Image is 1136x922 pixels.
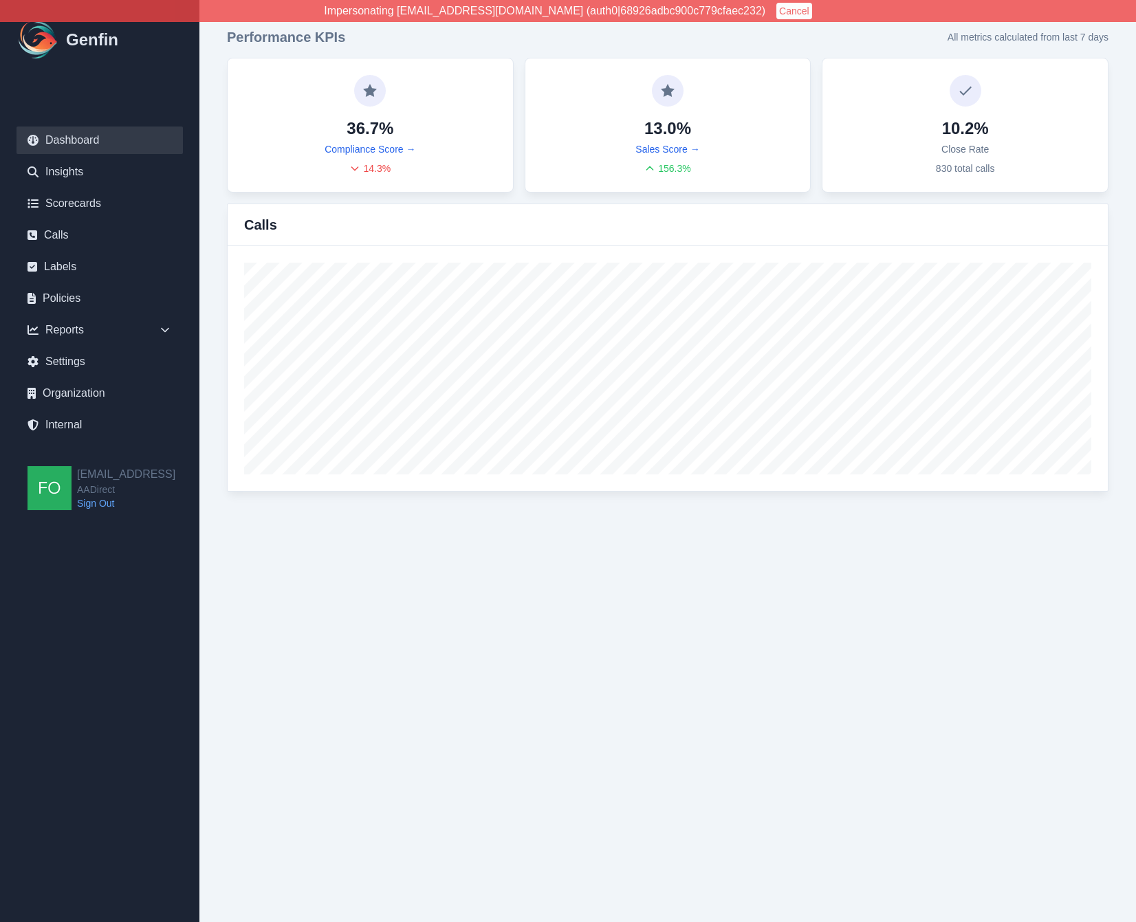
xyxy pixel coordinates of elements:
[635,142,699,156] a: Sales Score →
[936,162,995,175] p: 830 total calls
[17,411,183,439] a: Internal
[77,483,175,496] span: AADirect
[17,190,183,217] a: Scorecards
[17,158,183,186] a: Insights
[17,253,183,281] a: Labels
[644,118,691,140] h4: 13.0%
[17,127,183,154] a: Dashboard
[941,142,989,156] p: Close Rate
[17,285,183,312] a: Policies
[644,162,691,175] div: 156.3 %
[77,496,175,510] a: Sign Out
[244,215,277,234] h3: Calls
[17,18,61,62] img: Logo
[776,3,812,19] button: Cancel
[347,118,393,140] h4: 36.7%
[28,466,72,510] img: founders@genfin.ai
[942,118,989,140] h4: 10.2%
[349,162,391,175] div: 14.3 %
[325,142,415,156] a: Compliance Score →
[17,316,183,344] div: Reports
[77,466,175,483] h2: [EMAIL_ADDRESS]
[17,380,183,407] a: Organization
[948,30,1108,44] p: All metrics calculated from last 7 days
[17,221,183,249] a: Calls
[227,28,345,47] h3: Performance KPIs
[17,348,183,375] a: Settings
[66,29,118,51] h1: Genfin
